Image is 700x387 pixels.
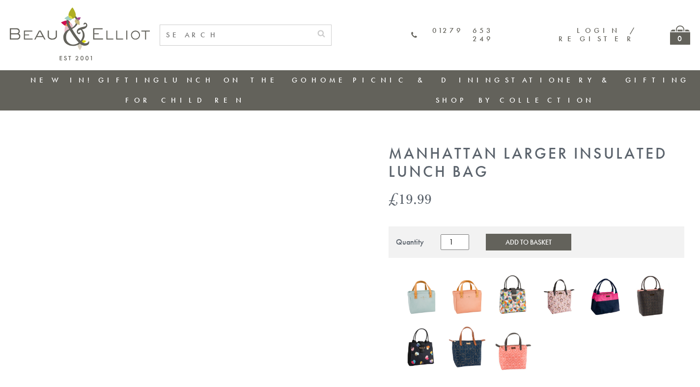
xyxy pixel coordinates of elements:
[449,323,485,373] a: Navy 7L Luxury Insulated Lunch Bag
[403,326,440,370] a: Emily Heart Insulated Lunch Bag
[449,273,485,323] a: Lexington lunch bag blush
[633,273,670,320] img: Dove Insulated Lunch Bag
[449,323,485,371] img: Navy 7L Luxury Insulated Lunch Bag
[403,273,440,323] a: Lexington lunch bag eau de nil
[495,273,532,322] a: Carnaby Bloom Insulated Lunch Handbag
[30,75,96,85] a: New in!
[403,326,440,368] img: Emily Heart Insulated Lunch Bag
[396,238,424,247] div: Quantity
[449,273,485,321] img: Lexington lunch bag blush
[486,234,571,250] button: Add to Basket
[389,189,398,209] span: £
[670,26,690,45] a: 0
[495,324,532,371] img: Insulated 7L Luxury Lunch Bag
[587,273,623,322] a: Colour Block Insulated Lunch Bag
[389,189,432,209] bdi: 19.99
[587,273,623,320] img: Colour Block Insulated Lunch Bag
[10,7,150,60] img: logo
[353,75,503,85] a: Picnic & Dining
[411,27,493,44] a: 01279 653 249
[389,145,684,181] h1: Manhattan Larger Insulated Lunch Bag
[164,75,309,85] a: Lunch On The Go
[160,25,311,45] input: SEARCH
[541,273,578,322] a: Boho Luxury Insulated Lunch Bag
[125,95,245,105] a: For Children
[98,75,162,85] a: Gifting
[505,75,689,85] a: Stationery & Gifting
[495,273,532,320] img: Carnaby Bloom Insulated Lunch Handbag
[403,273,440,321] img: Lexington lunch bag eau de nil
[559,26,636,44] a: Login / Register
[541,273,578,320] img: Boho Luxury Insulated Lunch Bag
[633,273,670,322] a: Dove Insulated Lunch Bag
[441,234,469,250] input: Product quantity
[495,324,532,373] a: Insulated 7L Luxury Lunch Bag
[311,75,351,85] a: Home
[436,95,594,105] a: Shop by collection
